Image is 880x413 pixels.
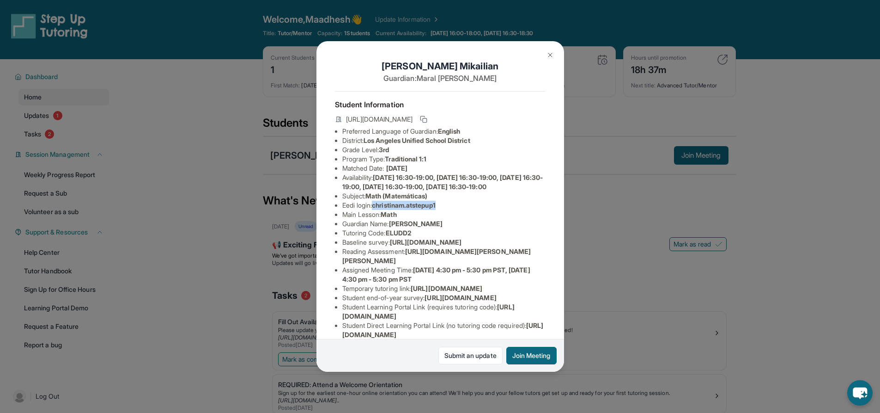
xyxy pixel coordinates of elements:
[385,155,426,163] span: Traditional 1:1
[342,293,546,302] li: Student end-of-year survey :
[342,191,546,201] li: Subject :
[342,238,546,247] li: Baseline survey :
[386,164,407,172] span: [DATE]
[342,164,546,173] li: Matched Date:
[438,127,461,135] span: English
[342,219,546,228] li: Guardian Name :
[386,229,411,237] span: ELUDD2
[390,238,461,246] span: [URL][DOMAIN_NAME]
[506,347,557,364] button: Join Meeting
[335,60,546,73] h1: [PERSON_NAME] Mikailian
[342,302,546,321] li: Student Learning Portal Link (requires tutoring code) :
[342,173,543,191] span: [DATE] 16:30-19:00, [DATE] 16:30-19:00, [DATE] 16:30-19:00, [DATE] 16:30-19:00, [DATE] 16:30-19:00
[418,114,429,125] button: Copy link
[379,146,389,154] span: 3rd
[847,380,873,406] button: chat-button
[438,347,503,364] a: Submit an update
[335,99,546,110] h4: Student Information
[342,173,546,191] li: Availability:
[342,154,546,164] li: Program Type:
[342,265,546,284] li: Assigned Meeting Time :
[546,51,554,59] img: Close Icon
[342,266,530,283] span: [DATE] 4:30 pm - 5:30 pm PST, [DATE] 4:30 pm - 5:30 pm PST
[342,136,546,145] li: District:
[342,321,546,339] li: Student Direct Learning Portal Link (no tutoring code required) :
[342,247,546,265] li: Reading Assessment :
[342,210,546,219] li: Main Lesson :
[425,294,496,302] span: [URL][DOMAIN_NAME]
[342,145,546,154] li: Grade Level:
[365,192,427,200] span: Math (Matemáticas)
[342,201,546,210] li: Eedi login :
[335,73,546,84] p: Guardian: Maral [PERSON_NAME]
[346,115,413,124] span: [URL][DOMAIN_NAME]
[389,220,443,228] span: [PERSON_NAME]
[372,201,435,209] span: christinam.atstepup1
[342,127,546,136] li: Preferred Language of Guardian:
[342,284,546,293] li: Temporary tutoring link :
[364,136,470,144] span: Los Angeles Unified School District
[381,210,396,218] span: Math
[411,284,482,292] span: [URL][DOMAIN_NAME]
[342,228,546,238] li: Tutoring Code :
[342,247,531,265] span: [URL][DOMAIN_NAME][PERSON_NAME][PERSON_NAME]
